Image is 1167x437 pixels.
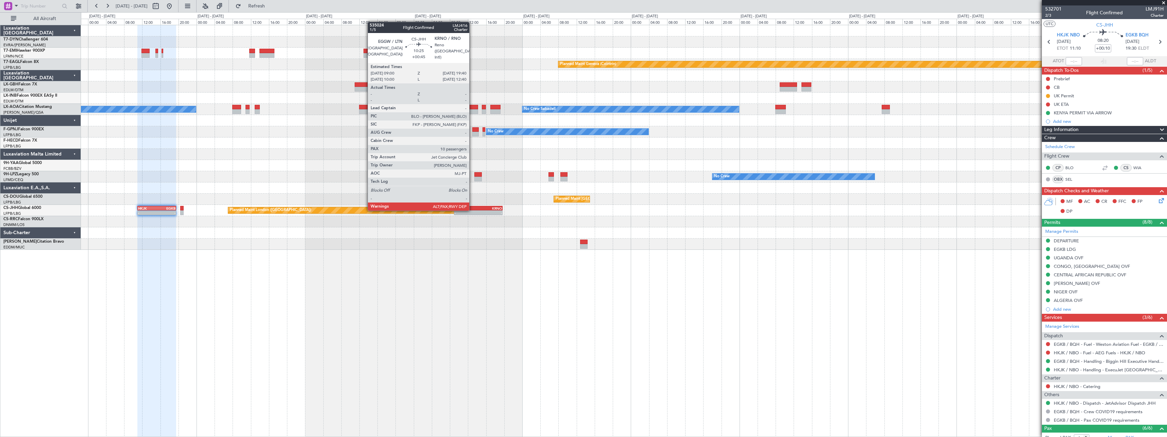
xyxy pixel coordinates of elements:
div: 12:00 [1011,19,1029,25]
div: 08:00 [667,19,685,25]
div: 12:00 [577,19,595,25]
div: Planned Maint [GEOGRAPHIC_DATA] ([GEOGRAPHIC_DATA]) [556,194,663,204]
div: 08:00 [124,19,142,25]
span: CS-JHH [3,206,18,210]
a: HKJK / NBO - Handling - ExecuJet [GEOGRAPHIC_DATA] HKJK / [GEOGRAPHIC_DATA] [1054,367,1164,373]
span: [PERSON_NAME] [3,240,37,244]
span: Crew [1044,134,1056,142]
div: KRNO [478,206,502,210]
a: LFMD/CEQ [3,177,23,182]
div: 20:00 [504,19,522,25]
div: HKJK [138,206,157,210]
button: Refresh [232,1,273,12]
span: CS-JHH [1096,21,1113,29]
div: DEPARTURE [1054,238,1079,244]
div: Add new [1053,118,1164,124]
a: LX-INBFalcon 900EX EASy II [3,94,57,98]
a: T7-DYNChallenger 604 [3,37,48,42]
span: EGKB BQH [1126,32,1149,39]
div: EGGW [455,206,478,210]
div: [DATE] - [DATE] [306,14,332,19]
span: LX-INB [3,94,17,98]
div: 12:00 [685,19,703,25]
span: 532701 [1045,5,1062,13]
a: LFPB/LBG [3,132,21,137]
div: CONGO, [GEOGRAPHIC_DATA] OVF [1054,263,1130,269]
div: EGKB [157,206,175,210]
div: 00:00 [848,19,866,25]
input: Trip Number [21,1,60,11]
span: T7-EAGL [3,60,20,64]
div: 12:00 [142,19,160,25]
a: CS-RRCFalcon 900LX [3,217,44,221]
span: FFC [1118,198,1126,205]
div: 20:00 [287,19,305,25]
div: - [455,211,478,215]
span: Permits [1044,219,1060,227]
div: 04:00 [975,19,993,25]
a: SEL [1065,176,1081,182]
span: HKJK NBO [1057,32,1080,39]
span: LX-AOA [3,105,19,109]
a: Manage Services [1045,323,1079,330]
span: F-GPNJ [3,127,18,131]
div: UK ETA [1054,101,1069,107]
span: Leg Information [1044,126,1079,134]
span: [DATE] [1057,38,1071,45]
div: Flight Confirmed [1086,9,1123,16]
div: 08:00 [993,19,1011,25]
div: 08:00 [776,19,794,25]
div: 16:00 [269,19,287,25]
a: [PERSON_NAME]/QSA [3,110,44,115]
div: 20:00 [722,19,740,25]
div: Add new [1053,306,1164,312]
span: Charter [1146,13,1164,18]
a: EGKB / BQH - Handling - Biggin Hill Executive Handling EGKB / BQH [1054,358,1164,364]
a: CS-JHHGlobal 6000 [3,206,41,210]
div: CB [1054,84,1060,90]
a: LFMN/NCE [3,54,23,59]
span: AC [1084,198,1090,205]
div: 12:00 [794,19,812,25]
span: 19:30 [1126,45,1136,52]
span: Refresh [242,4,271,9]
div: 16:00 [377,19,395,25]
span: Flight Crew [1044,152,1069,160]
span: ELDT [1138,45,1149,52]
div: No Crew Sabadell [524,104,556,114]
div: 20:00 [938,19,957,25]
a: 9H-LPZLegacy 500 [3,172,39,176]
button: All Aircraft [7,13,74,24]
div: CS [1120,164,1132,172]
a: WIA [1133,165,1149,171]
span: LMJ91H [1146,5,1164,13]
div: 04:00 [649,19,667,25]
div: 00:00 [522,19,540,25]
div: UK Permit [1054,93,1074,99]
a: HKJK / NBO - Catering [1054,384,1100,389]
span: 9H-LPZ [3,172,17,176]
span: Pax [1044,425,1052,433]
div: No Crew [488,127,504,137]
a: T7-EMIHawker 900XP [3,49,45,53]
div: [DATE] - [DATE] [89,14,115,19]
a: DNMM/LOS [3,222,24,227]
div: 16:00 [1029,19,1047,25]
div: 16:00 [160,19,179,25]
div: OBX [1052,176,1064,183]
span: (8/8) [1143,218,1152,226]
button: UTC [1044,21,1055,27]
div: 20:00 [830,19,848,25]
a: F-HECDFalcon 7X [3,139,37,143]
a: LFPB/LBG [3,144,21,149]
div: 04:00 [323,19,341,25]
div: 00:00 [414,19,432,25]
span: MF [1066,198,1073,205]
span: T7-DYN [3,37,19,42]
span: Others [1044,391,1059,399]
div: 04:00 [215,19,233,25]
div: 12:00 [359,19,377,25]
div: EGGW [427,195,449,199]
div: [PERSON_NAME] OVF [1054,280,1100,286]
div: [DATE] - [DATE] [198,14,224,19]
